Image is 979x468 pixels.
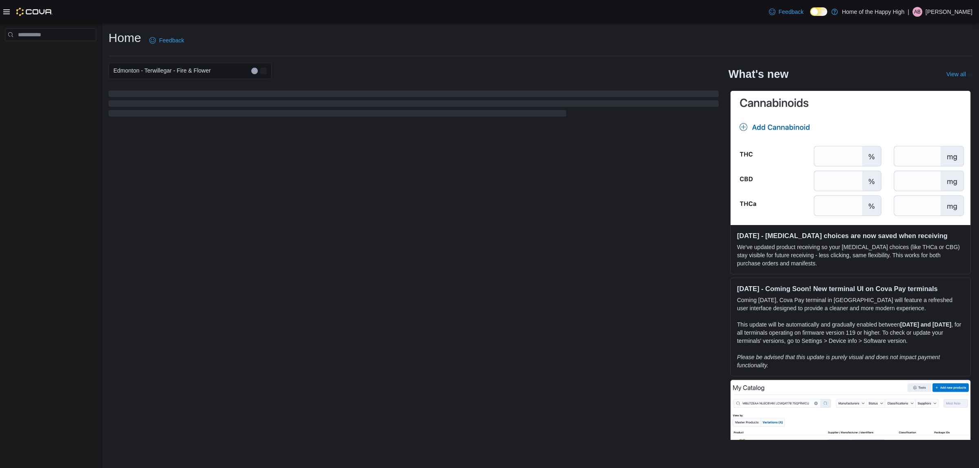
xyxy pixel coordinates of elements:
[737,232,964,240] h3: [DATE] - [MEDICAL_DATA] choices are now saved when receiving
[251,68,258,74] button: Clear input
[737,320,964,345] p: This update will be automatically and gradually enabled between , for all terminals operating on ...
[913,7,922,17] div: Abigail Barrie
[113,66,211,75] span: Edmonton - Terwillegar - Fire & Flower
[926,7,972,17] p: [PERSON_NAME]
[109,30,141,46] h1: Home
[968,73,972,77] svg: External link
[914,7,921,17] span: AB
[946,71,972,77] a: View allExternal link
[737,243,964,267] p: We've updated product receiving so your [MEDICAL_DATA] choices (like THCa or CBG) stay visible fo...
[737,354,940,369] em: Please be advised that this update is purely visual and does not impact payment functionality.
[737,296,964,312] p: Coming [DATE], Cova Pay terminal in [GEOGRAPHIC_DATA] will feature a refreshed user interface des...
[729,68,789,81] h2: What's new
[5,43,96,62] nav: Complex example
[146,32,187,49] a: Feedback
[842,7,904,17] p: Home of the Happy High
[766,4,807,20] a: Feedback
[900,321,951,328] strong: [DATE] and [DATE]
[109,92,719,118] span: Loading
[16,8,53,16] img: Cova
[810,7,827,16] input: Dark Mode
[908,7,909,17] p: |
[779,8,804,16] span: Feedback
[737,285,964,293] h3: [DATE] - Coming Soon! New terminal UI on Cova Pay terminals
[260,68,267,74] button: Open list of options
[159,36,184,44] span: Feedback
